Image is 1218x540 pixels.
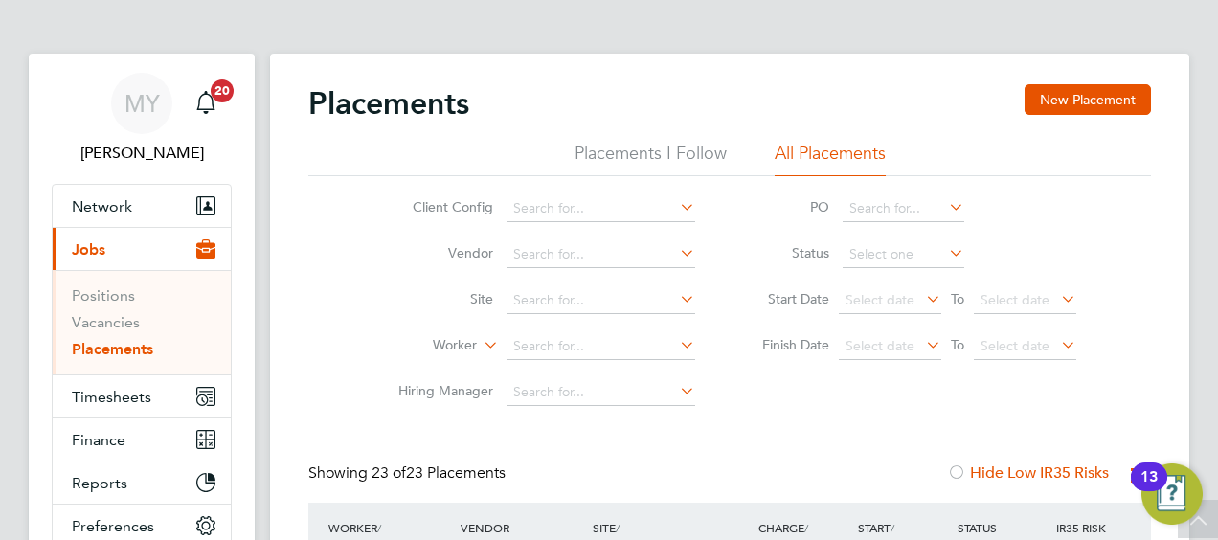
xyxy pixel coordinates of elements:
[383,290,493,307] label: Site
[187,73,225,134] a: 20
[981,291,1049,308] span: Select date
[53,185,231,227] button: Network
[383,198,493,215] label: Client Config
[507,241,695,268] input: Search for...
[53,270,231,374] div: Jobs
[843,195,964,222] input: Search for...
[53,418,231,461] button: Finance
[1140,477,1158,502] div: 13
[72,517,154,535] span: Preferences
[775,142,886,176] li: All Placements
[52,142,232,165] span: Matt Young
[1141,463,1203,525] button: Open Resource Center, 13 new notifications
[372,463,506,483] span: 23 Placements
[507,287,695,314] input: Search for...
[575,142,727,176] li: Placements I Follow
[383,244,493,261] label: Vendor
[507,195,695,222] input: Search for...
[743,244,829,261] label: Status
[743,290,829,307] label: Start Date
[72,388,151,406] span: Timesheets
[947,463,1109,483] label: Hide Low IR35 Risks
[72,197,132,215] span: Network
[72,286,135,304] a: Positions
[383,382,493,399] label: Hiring Manager
[124,91,160,116] span: MY
[72,313,140,331] a: Vacancies
[53,228,231,270] button: Jobs
[308,84,469,123] h2: Placements
[1025,84,1151,115] button: New Placement
[72,340,153,358] a: Placements
[507,379,695,406] input: Search for...
[846,291,914,308] span: Select date
[308,463,509,484] div: Showing
[372,463,406,483] span: 23 of
[72,431,125,449] span: Finance
[507,333,695,360] input: Search for...
[945,332,970,357] span: To
[52,73,232,165] a: MY[PERSON_NAME]
[843,241,964,268] input: Select one
[53,461,231,504] button: Reports
[846,337,914,354] span: Select date
[743,336,829,353] label: Finish Date
[72,474,127,492] span: Reports
[367,336,477,355] label: Worker
[743,198,829,215] label: PO
[945,286,970,311] span: To
[72,240,105,259] span: Jobs
[981,337,1049,354] span: Select date
[53,375,231,417] button: Timesheets
[211,79,234,102] span: 20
